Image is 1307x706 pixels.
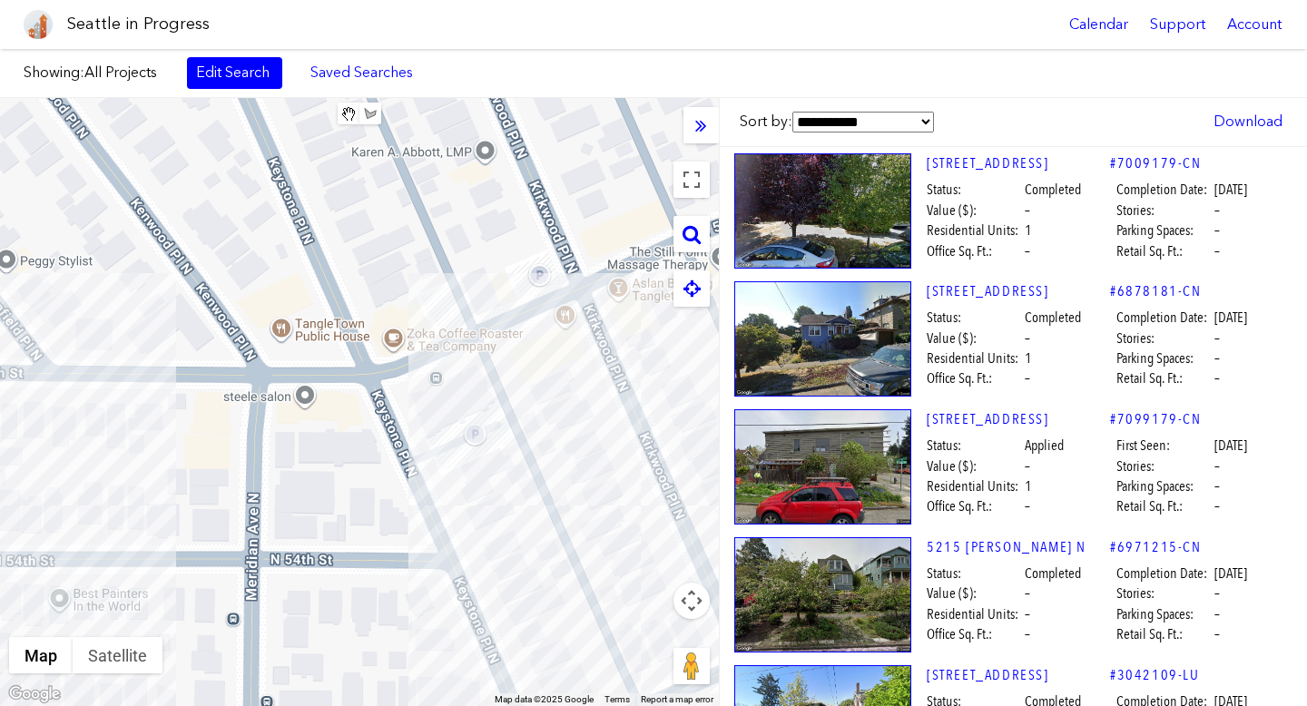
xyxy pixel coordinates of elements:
span: Stories: [1116,583,1212,603]
a: Saved Searches [300,57,423,88]
span: – [1025,583,1030,603]
span: Value ($): [927,201,1022,221]
span: – [1214,221,1220,240]
span: Residential Units: [927,604,1022,624]
span: – [1025,604,1030,624]
button: Stop drawing [338,103,359,124]
span: Office Sq. Ft.: [927,241,1022,261]
img: 4615_2ND_AVE_NE_SEATTLE.jpg [734,153,911,269]
button: Drag Pegman onto the map to open Street View [673,648,710,684]
a: #7009179-CN [1110,153,1202,173]
span: [DATE] [1214,180,1247,200]
span: – [1025,241,1030,261]
span: 1 [1025,348,1032,368]
span: [DATE] [1214,436,1247,456]
span: Completion Date: [1116,564,1212,583]
span: Parking Spaces: [1116,221,1212,240]
a: [STREET_ADDRESS] [927,665,1110,685]
span: 1 [1025,221,1032,240]
span: Status: [927,436,1022,456]
span: Stories: [1116,328,1212,348]
a: Terms [604,694,630,704]
span: Completion Date: [1116,308,1212,328]
label: Sort by: [740,112,934,132]
span: – [1214,604,1220,624]
span: Residential Units: [927,348,1022,368]
span: Completion Date: [1116,180,1212,200]
span: Completed [1025,308,1081,328]
span: – [1214,456,1220,476]
span: – [1214,476,1220,496]
span: Office Sq. Ft.: [927,496,1022,516]
span: All Projects [84,64,157,81]
span: Office Sq. Ft.: [927,368,1022,388]
span: Parking Spaces: [1116,348,1212,368]
span: – [1025,368,1030,388]
select: Sort by: [792,112,934,132]
button: Draw a shape [359,103,381,124]
span: Completed [1025,564,1081,583]
span: Completed [1025,180,1081,200]
span: Parking Spaces: [1116,604,1212,624]
span: – [1025,624,1030,644]
span: – [1025,201,1030,221]
img: favicon-96x96.png [24,10,53,39]
a: #6878181-CN [1110,281,1202,301]
span: – [1025,496,1030,516]
span: – [1214,583,1220,603]
a: #6971215-CN [1110,537,1202,557]
a: [STREET_ADDRESS] [927,281,1110,301]
span: – [1214,368,1220,388]
img: Google [5,682,64,706]
label: Showing: [24,63,169,83]
button: Show satellite imagery [73,637,162,673]
span: Retail Sq. Ft.: [1116,368,1212,388]
a: [STREET_ADDRESS] [927,153,1110,173]
img: 5600_1ST_AVE_NE_SEATTLE.jpg [734,409,911,525]
span: Office Sq. Ft.: [927,624,1022,644]
img: 5215_KIRKWOOD_PL_N_SEATTLE.jpg [734,537,911,652]
span: Value ($): [927,328,1022,348]
span: 1 [1025,476,1032,496]
span: Parking Spaces: [1116,476,1212,496]
a: [STREET_ADDRESS] [927,409,1110,429]
span: Retail Sq. Ft.: [1116,624,1212,644]
span: – [1214,328,1220,348]
span: Stories: [1116,456,1212,476]
a: Download [1204,106,1292,137]
span: Applied [1025,436,1064,456]
a: #7099179-CN [1110,409,1202,429]
a: Open this area in Google Maps (opens a new window) [5,682,64,706]
span: – [1214,241,1220,261]
span: Map data ©2025 Google [495,694,594,704]
span: Stories: [1116,201,1212,221]
span: – [1025,456,1030,476]
button: Toggle fullscreen view [673,162,710,198]
span: – [1025,328,1030,348]
span: Residential Units: [927,221,1022,240]
span: First Seen: [1116,436,1212,456]
span: Status: [927,180,1022,200]
span: Retail Sq. Ft.: [1116,496,1212,516]
a: Report a map error [641,694,713,704]
a: #3042109-LU [1110,665,1200,685]
span: – [1214,624,1220,644]
span: [DATE] [1214,308,1247,328]
h1: Seattle in Progress [67,13,210,35]
span: – [1214,201,1220,221]
img: 311_NE_59TH_ST_SEATTLE.jpg [734,281,911,397]
button: Show street map [9,637,73,673]
span: Residential Units: [927,476,1022,496]
span: – [1214,496,1220,516]
span: Value ($): [927,583,1022,603]
span: Status: [927,564,1022,583]
a: 5215 [PERSON_NAME] N [927,537,1110,557]
span: Status: [927,308,1022,328]
span: [DATE] [1214,564,1247,583]
button: Map camera controls [673,583,710,619]
a: Edit Search [187,57,282,88]
span: Value ($): [927,456,1022,476]
span: Retail Sq. Ft.: [1116,241,1212,261]
span: – [1214,348,1220,368]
